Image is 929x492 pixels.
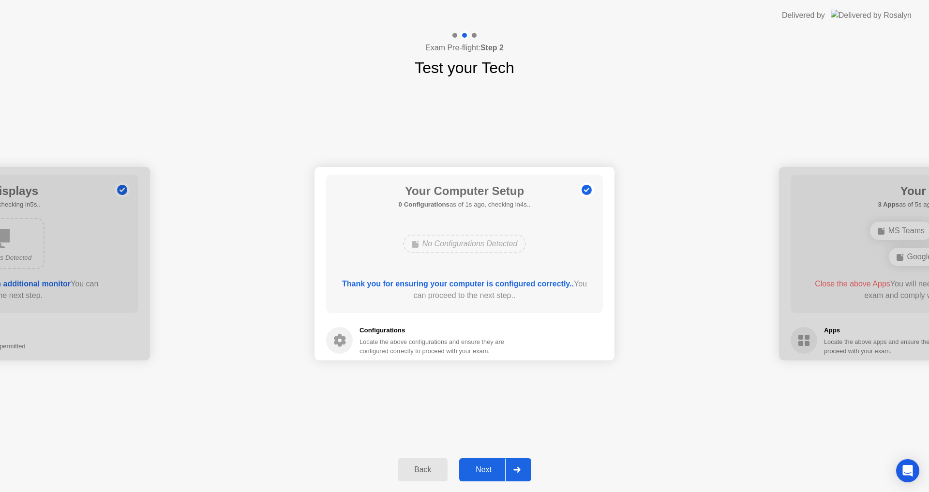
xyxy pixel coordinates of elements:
div: Delivered by [782,10,825,21]
h5: Configurations [360,326,506,335]
img: Delivered by Rosalyn [831,10,912,21]
div: No Configurations Detected [403,235,526,253]
div: Back [401,465,445,474]
div: You can proceed to the next step.. [340,278,589,301]
div: Locate the above configurations and ensure they are configured correctly to proceed with your exam. [360,337,506,356]
div: Open Intercom Messenger [896,459,919,482]
b: Thank you for ensuring your computer is configured correctly.. [342,280,574,288]
h1: Your Computer Setup [399,182,531,200]
b: Step 2 [480,44,504,52]
div: Next [462,465,505,474]
b: 0 Configurations [399,201,450,208]
h5: as of 1s ago, checking in4s.. [399,200,531,209]
button: Back [398,458,448,481]
h1: Test your Tech [415,56,514,79]
button: Next [459,458,531,481]
h4: Exam Pre-flight: [425,42,504,54]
